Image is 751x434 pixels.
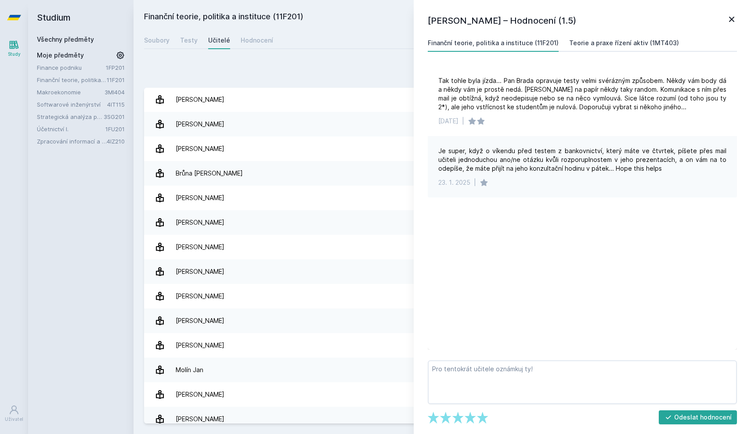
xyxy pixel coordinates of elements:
div: [DATE] [438,117,459,126]
div: Je super, když o víkendu před testem z bankovnictví, který máte ve čtvrtek, píšete přes mail učit... [438,147,726,173]
span: Moje předměty [37,51,84,60]
a: Testy [180,32,198,49]
a: 3MI404 [105,89,125,96]
a: [PERSON_NAME] 1 hodnocení 5.0 [144,87,740,112]
div: | [474,178,476,187]
div: Molín Jan [176,361,203,379]
div: Brůna [PERSON_NAME] [176,165,243,182]
div: Soubory [144,36,170,45]
div: Učitelé [208,36,230,45]
a: [PERSON_NAME] 63 hodnocení 4.0 [144,284,740,308]
a: Molín Jan 1 hodnocení 5.0 [144,358,740,382]
a: [PERSON_NAME] [144,112,740,136]
a: Finance podniku [37,63,106,72]
div: [PERSON_NAME] [176,410,224,428]
div: Uživatel [5,416,23,423]
a: Hodnocení [241,32,273,49]
a: Makroekonomie [37,88,105,97]
a: [PERSON_NAME] 7 hodnocení 5.0 [144,382,740,407]
a: Uživatel [2,400,26,427]
a: Softwarové inženýrství [37,100,107,109]
div: [PERSON_NAME] [176,140,224,158]
div: [PERSON_NAME] [176,91,224,108]
a: Účetnictví I. [37,125,105,133]
a: [PERSON_NAME] 1 hodnocení 4.0 [144,235,740,259]
a: [PERSON_NAME] 36 hodnocení 3.1 [144,308,740,333]
div: [PERSON_NAME] [176,312,224,330]
div: [PERSON_NAME] [176,386,224,403]
a: [PERSON_NAME] 1 hodnocení 5.0 [144,259,740,284]
div: Testy [180,36,198,45]
a: [PERSON_NAME] 7 hodnocení 4.3 [144,407,740,431]
a: Všechny předměty [37,36,94,43]
a: 1FP201 [106,64,125,71]
a: Brůna [PERSON_NAME] [144,161,740,186]
div: [PERSON_NAME] [176,263,224,280]
a: [PERSON_NAME] 4 hodnocení 3.5 [144,333,740,358]
div: 23. 1. 2025 [438,178,470,187]
a: Strategická analýza pro informatiky a statistiky [37,112,104,121]
a: 4IT115 [107,101,125,108]
button: Odeslat hodnocení [659,410,737,424]
a: Finanční teorie, politika a instituce [37,75,107,84]
div: [PERSON_NAME] [176,189,224,207]
a: 11F201 [107,76,125,83]
div: Study [8,51,21,57]
div: [PERSON_NAME] [176,115,224,133]
a: [PERSON_NAME] 3 hodnocení 3.3 [144,210,740,235]
a: 4IZ210 [107,138,125,145]
a: [PERSON_NAME] 6 hodnocení 3.5 [144,186,740,210]
a: Učitelé [208,32,230,49]
div: [PERSON_NAME] [176,214,224,231]
div: [PERSON_NAME] [176,337,224,354]
div: [PERSON_NAME] [176,287,224,305]
div: [PERSON_NAME] [176,238,224,256]
div: Tak tohle byla jízda... Pan Brada opravuje testy velmi svérázným způsobem. Někdy vám body dá a ně... [438,76,726,111]
a: Study [2,35,26,62]
a: 3SG201 [104,113,125,120]
a: 1FU201 [105,126,125,133]
a: Zpracování informací a znalostí [37,137,107,146]
a: [PERSON_NAME] 2 hodnocení 1.5 [144,136,740,161]
div: Hodnocení [241,36,273,45]
h2: Finanční teorie, politika a instituce (11F201) [144,11,639,25]
a: Soubory [144,32,170,49]
div: | [462,117,464,126]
